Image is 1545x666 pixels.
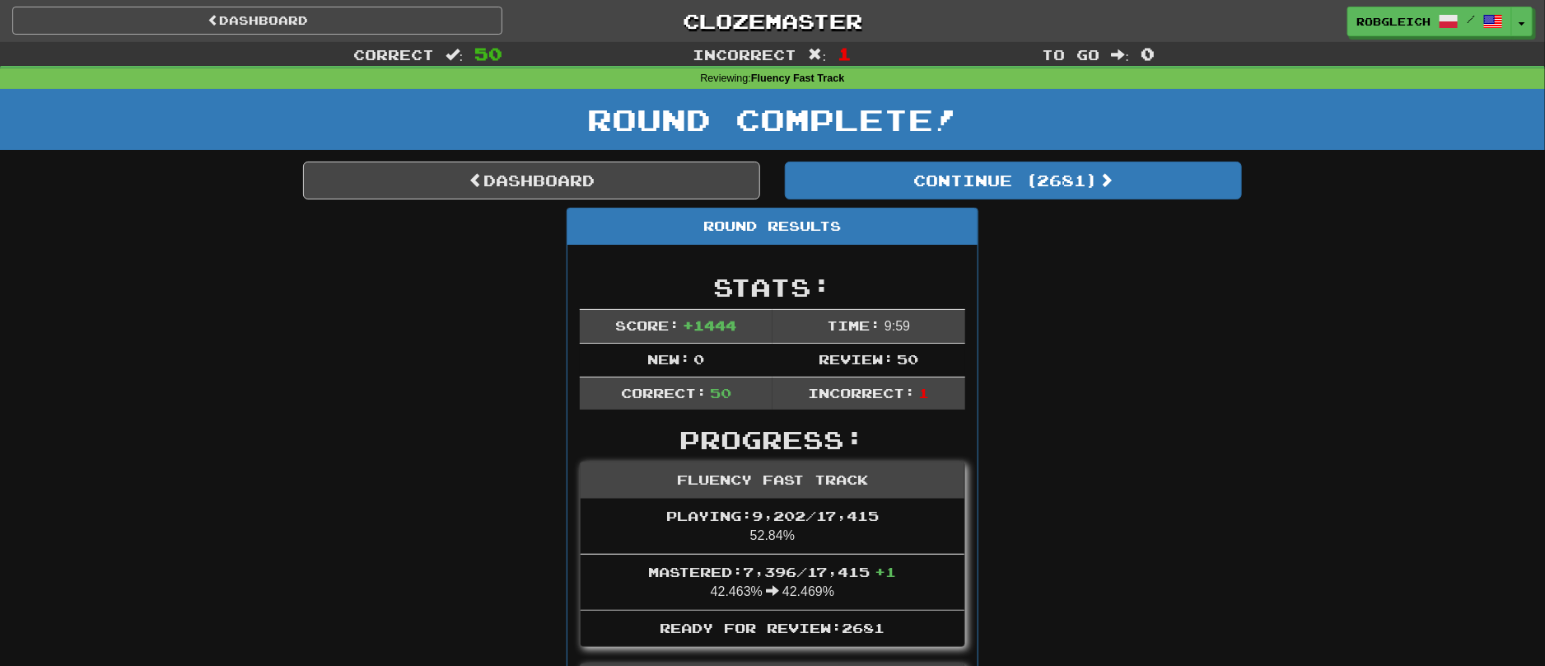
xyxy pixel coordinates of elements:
span: RobGleich [1356,14,1431,29]
h2: Stats: [580,274,965,301]
span: : [446,48,464,62]
span: New: [647,351,690,367]
h2: Progress: [580,426,965,453]
button: Continue (2681) [785,162,1242,199]
span: 9 : 59 [885,319,910,333]
span: : [809,48,827,62]
span: 1 [838,44,852,63]
span: Correct [353,46,434,63]
span: Playing: 9,202 / 17,415 [666,508,879,523]
span: Ready for Review: 2681 [660,620,885,636]
span: : [1112,48,1130,62]
span: Correct: [621,385,707,401]
span: 0 [694,351,705,367]
span: 50 [898,351,919,367]
li: 42.463% 42.469% [581,554,964,611]
div: Round Results [567,209,978,245]
span: 0 [1141,44,1155,63]
a: Dashboard [303,162,760,199]
span: To go [1043,46,1100,63]
span: + 1 [875,564,897,579]
a: Clozemaster [527,7,1017,35]
span: Incorrect: [808,385,915,401]
span: Score: [615,317,679,333]
span: Mastered: 7,396 / 17,415 [649,564,897,579]
span: Time: [828,317,881,333]
span: Incorrect [693,46,797,63]
span: / [1467,13,1475,25]
strong: Fluency Fast Track [751,73,844,84]
span: 50 [710,385,731,401]
a: Dashboard [12,7,502,35]
li: 52.84% [581,499,964,555]
span: Review: [819,351,894,367]
a: RobGleich / [1347,7,1512,36]
span: + 1444 [684,317,737,333]
h1: Round Complete! [6,103,1539,136]
span: 50 [474,44,502,63]
div: Fluency Fast Track [581,462,964,499]
span: 1 [919,385,930,401]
